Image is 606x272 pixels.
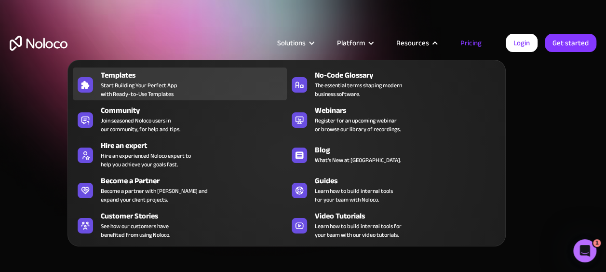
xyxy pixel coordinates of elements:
[506,34,538,52] a: Login
[287,173,500,206] a: GuidesLearn how to build internal toolsfor your team with Noloco.
[265,37,325,49] div: Solutions
[101,222,170,239] span: See how our customers have benefited from using Noloco.
[315,175,505,187] div: Guides
[384,37,448,49] div: Resources
[277,37,306,49] div: Solutions
[101,81,177,98] span: Start Building Your Perfect App with Ready-to-Use Templates
[10,82,596,140] h1: Flexible Pricing Designed for Business
[101,116,180,134] span: Join seasoned Noloco users in our community, for help and tips.
[101,187,208,204] div: Become a partner with [PERSON_NAME] and expand your client projects.
[101,105,291,116] div: Community
[287,68,500,100] a: No-Code GlossaryThe essential terms shaping modernbusiness software.
[101,175,291,187] div: Become a Partner
[10,36,67,51] a: home
[573,239,596,262] iframe: Intercom live chat
[315,210,505,222] div: Video Tutorials
[315,144,505,156] div: Blog
[67,46,506,246] nav: Resources
[315,105,505,116] div: Webinars
[287,138,500,171] a: BlogWhat's New at [GEOGRAPHIC_DATA].
[10,150,596,178] h2: Grow your business at any stage with tiered pricing plans that fit your needs.
[101,69,291,81] div: Templates
[448,37,494,49] a: Pricing
[287,208,500,241] a: Video TutorialsLearn how to build internal tools foryour team with our video tutorials.
[73,208,286,241] a: Customer StoriesSee how our customers havebenefited from using Noloco.
[101,140,291,151] div: Hire an expert
[73,173,286,206] a: Become a PartnerBecome a partner with [PERSON_NAME] andexpand your client projects.
[315,116,401,134] span: Register for an upcoming webinar or browse our library of recordings.
[315,69,505,81] div: No-Code Glossary
[325,37,384,49] div: Platform
[315,187,393,204] span: Learn how to build internal tools for your team with Noloco.
[315,156,401,164] span: What's New at [GEOGRAPHIC_DATA].
[593,239,601,247] span: 1
[396,37,429,49] div: Resources
[545,34,596,52] a: Get started
[73,68,286,100] a: TemplatesStart Building Your Perfect Appwith Ready-to-Use Templates
[337,37,365,49] div: Platform
[101,210,291,222] div: Customer Stories
[101,151,191,169] div: Hire an experienced Noloco expert to help you achieve your goals fast.
[315,81,402,98] span: The essential terms shaping modern business software.
[73,138,286,171] a: Hire an expertHire an experienced Noloco expert tohelp you achieve your goals fast.
[287,103,500,136] a: WebinarsRegister for an upcoming webinaror browse our library of recordings.
[73,103,286,136] a: CommunityJoin seasoned Noloco users inour community, for help and tips.
[315,222,402,239] span: Learn how to build internal tools for your team with our video tutorials.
